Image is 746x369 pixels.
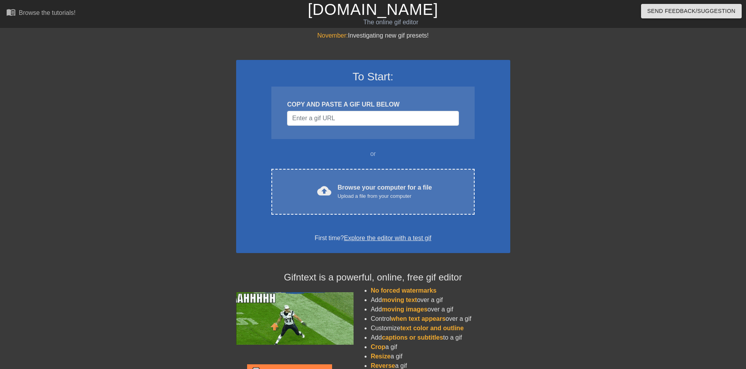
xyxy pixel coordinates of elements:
[371,352,510,361] li: a gif
[256,149,490,159] div: or
[371,333,510,342] li: Add to a gif
[371,342,510,352] li: a gif
[391,315,446,322] span: when text appears
[382,334,443,341] span: captions or subtitles
[6,7,16,17] span: menu_book
[371,362,395,369] span: Reverse
[371,287,437,294] span: No forced watermarks
[287,111,459,126] input: Username
[371,295,510,305] li: Add over a gif
[382,306,427,313] span: moving images
[236,292,354,345] img: football_small.gif
[246,70,500,83] h3: To Start:
[308,1,438,18] a: [DOMAIN_NAME]
[246,233,500,243] div: First time?
[253,18,529,27] div: The online gif editor
[371,353,391,360] span: Resize
[317,32,348,39] span: November:
[236,272,510,283] h4: Gifntext is a powerful, online, free gif editor
[338,192,432,200] div: Upload a file from your computer
[382,297,417,303] span: moving text
[647,6,735,16] span: Send Feedback/Suggestion
[371,314,510,324] li: Control over a gif
[287,100,459,109] div: COPY AND PASTE A GIF URL BELOW
[236,31,510,40] div: Investigating new gif presets!
[338,183,432,200] div: Browse your computer for a file
[400,325,464,331] span: text color and outline
[371,305,510,314] li: Add over a gif
[371,324,510,333] li: Customize
[641,4,742,18] button: Send Feedback/Suggestion
[6,7,76,20] a: Browse the tutorials!
[371,344,385,350] span: Crop
[344,235,431,241] a: Explore the editor with a test gif
[317,184,331,198] span: cloud_upload
[19,9,76,16] div: Browse the tutorials!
